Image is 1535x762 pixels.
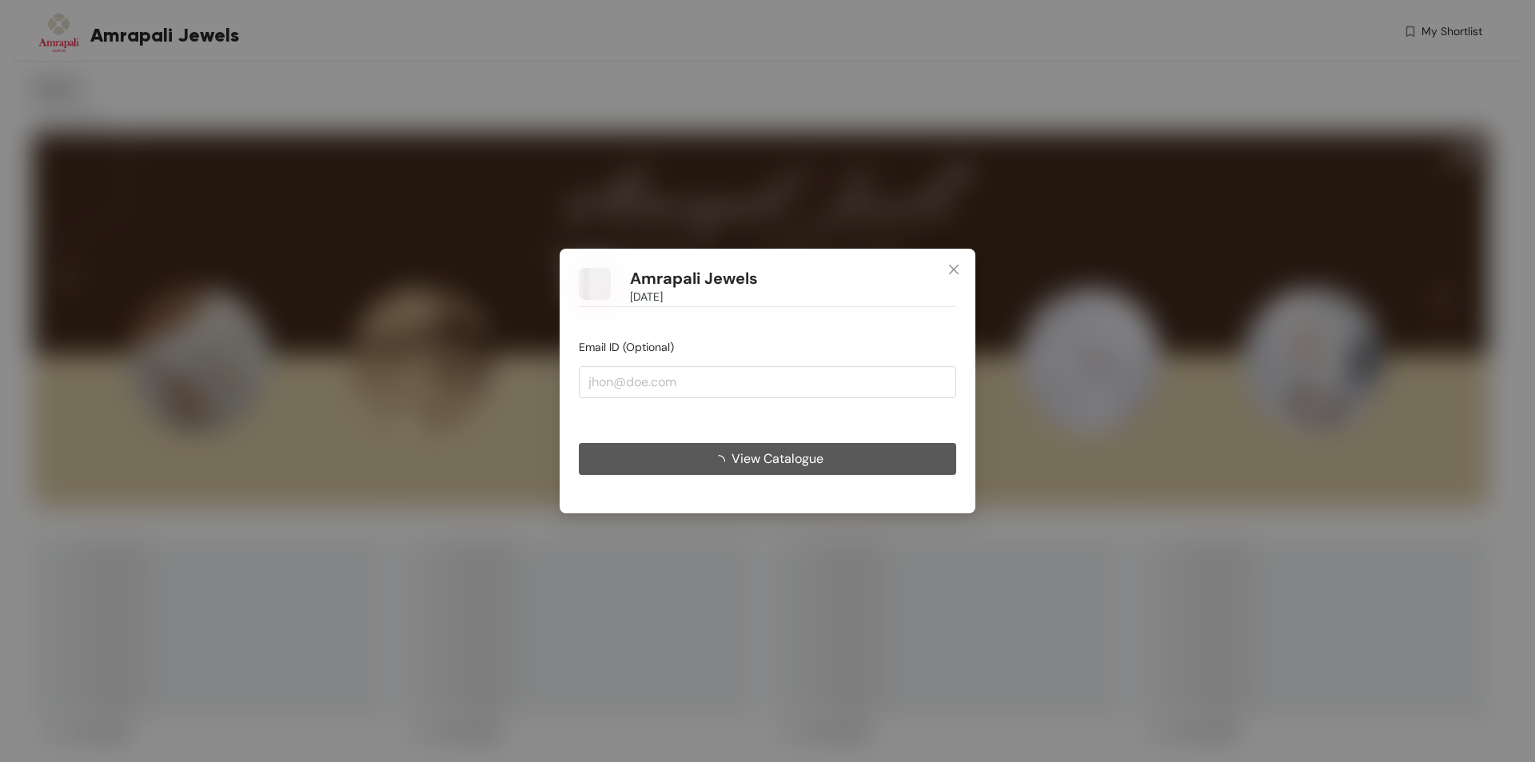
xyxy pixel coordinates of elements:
button: Close [932,249,975,292]
span: View Catalogue [732,449,823,469]
span: [DATE] [630,288,663,305]
span: Email ID (Optional) [579,340,674,354]
span: loading [712,455,732,468]
h1: Amrapali Jewels [630,269,758,289]
span: close [947,263,960,276]
button: View Catalogue [579,443,956,475]
img: Buyer Portal [579,268,611,300]
input: jhon@doe.com [579,366,956,398]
